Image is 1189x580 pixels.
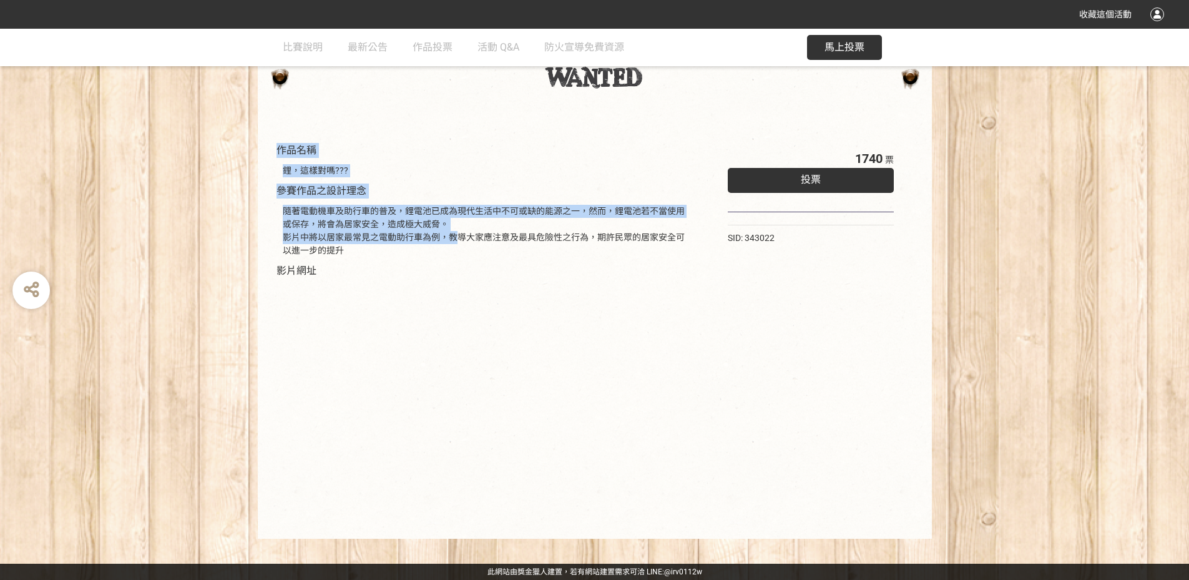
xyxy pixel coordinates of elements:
[487,568,702,576] span: 可洽 LINE:
[283,285,690,514] iframe: Iframe
[276,265,316,277] span: 影片網址
[801,174,821,185] span: 投票
[664,568,702,576] a: @irv0112w
[413,29,453,66] a: 作品投票
[276,144,316,156] span: 作品名稱
[283,164,690,177] div: 鋰，這樣對嗎???
[855,151,883,166] span: 1740
[348,41,388,53] span: 最新公告
[283,41,323,53] span: 比賽說明
[276,185,366,197] span: 參賽作品之設計理念
[348,29,388,66] a: 最新公告
[413,41,453,53] span: 作品投票
[477,29,519,66] a: 活動 Q&A
[1079,9,1132,19] span: 收藏這個活動
[824,41,864,53] span: 馬上投票
[477,41,519,53] span: 活動 Q&A
[283,29,323,66] a: 比賽說明
[785,232,847,244] iframe: Facebook Share
[487,568,630,576] a: 此網站由獎金獵人建置，若有網站建置需求
[283,205,690,257] div: 隨著電動機車及助行車的普及，鋰電池已成為現代生活中不可或缺的能源之一，然而，鋰電池若不當使用或保存，將會為居家安全，造成極大威脅。 影片中將以居家最常見之電動助行車為例，教導大家應注意及最具危險...
[885,155,894,165] span: 票
[841,232,1028,325] iframe: Line It Share
[807,35,882,60] button: 馬上投票
[544,29,624,66] a: 防火宣導免費資源
[544,41,624,53] span: 防火宣導免費資源
[728,233,775,243] span: SID: 343022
